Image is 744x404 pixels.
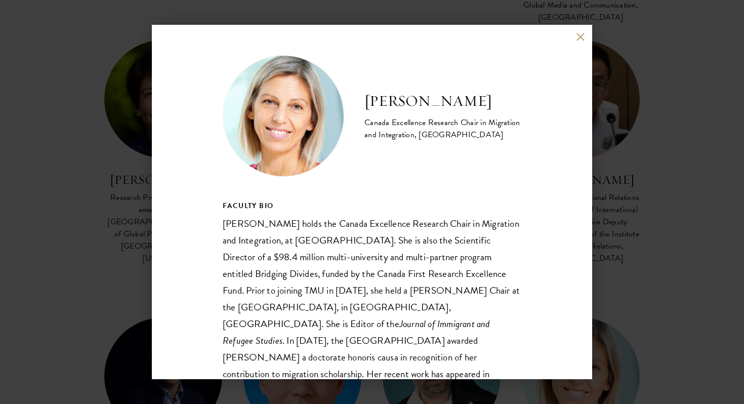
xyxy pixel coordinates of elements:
[223,55,344,177] img: Anna Triandafyllidou
[223,199,521,212] h5: FACULTY BIO
[223,316,490,348] i: Journal of Immigrant and Refugee Studies
[364,91,521,111] h2: [PERSON_NAME]
[364,116,521,141] div: Canada Excellence Research Chair in Migration and Integration, [GEOGRAPHIC_DATA]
